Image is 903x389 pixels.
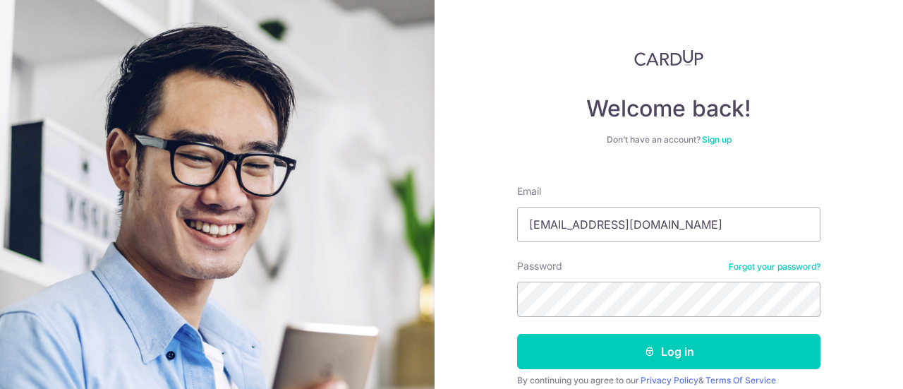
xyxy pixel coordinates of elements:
h4: Welcome back! [517,95,820,123]
input: Enter your Email [517,207,820,242]
label: Email [517,184,541,198]
label: Password [517,259,562,273]
div: Don’t have an account? [517,134,820,145]
a: Forgot your password? [729,261,820,273]
a: Privacy Policy [641,375,698,385]
img: CardUp Logo [634,49,703,66]
a: Terms Of Service [705,375,776,385]
div: By continuing you agree to our & [517,375,820,386]
button: Log in [517,334,820,369]
a: Sign up [702,134,732,145]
